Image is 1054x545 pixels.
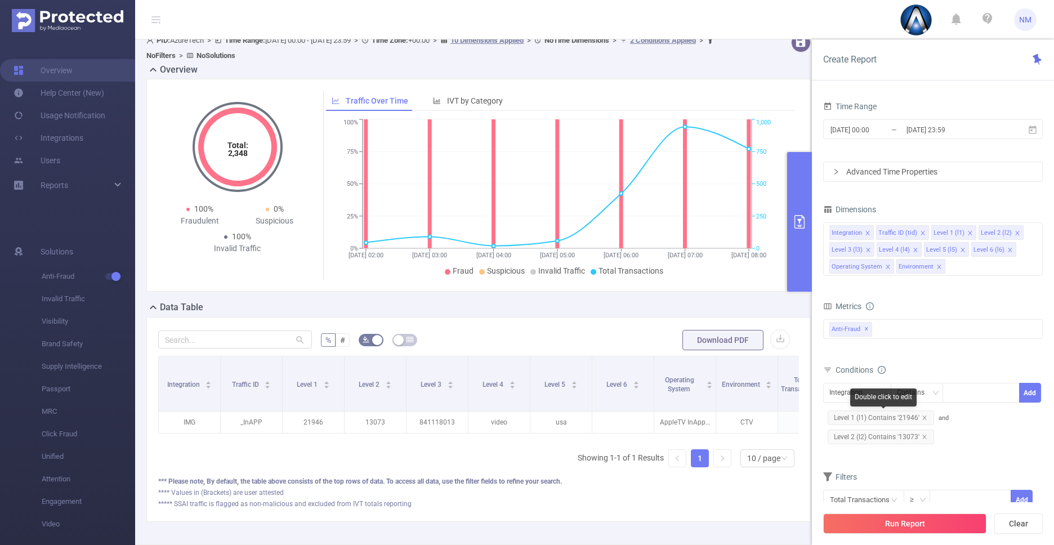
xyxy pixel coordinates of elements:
tspan: [DATE] 07:00 [667,252,702,259]
tspan: 1,000 [756,119,771,127]
i: icon: down [932,390,939,397]
div: Sort [706,379,713,386]
i: icon: close [885,264,891,271]
i: icon: caret-down [633,384,639,387]
i: icon: caret-down [707,384,713,387]
div: Sort [765,379,772,386]
span: Traffic Over Time [346,96,408,105]
span: Invalid Traffic [42,288,135,310]
tspan: [DATE] 03:00 [412,252,447,259]
span: Passport [42,378,135,400]
button: Run Report [823,513,986,534]
input: Search... [158,330,312,349]
span: Solutions [41,240,73,263]
li: Environment [896,259,945,274]
i: icon: caret-down [385,384,391,387]
span: 0% [274,204,284,213]
p: 2,348 [778,412,839,433]
span: Anti-Fraud [42,265,135,288]
li: Traffic ID (tid) [876,225,929,240]
span: Engagement [42,490,135,513]
i: icon: right [719,455,726,462]
div: Traffic ID (tid) [878,226,917,240]
i: icon: close [913,247,918,254]
i: icon: caret-up [323,379,329,383]
div: Sort [264,379,271,386]
tspan: 0 [756,245,760,252]
div: Integration [832,226,862,240]
i: icon: caret-down [509,384,515,387]
i: icon: line-chart [332,97,340,105]
a: 1 [691,450,708,467]
i: icon: down [781,455,788,463]
input: End date [905,122,997,137]
input: Start date [829,122,921,137]
button: Add [1019,383,1041,403]
i: icon: close [1015,230,1020,237]
a: Help Center (New) [14,82,104,104]
div: Level 5 (l5) [926,243,957,257]
i: icon: caret-down [323,384,329,387]
p: CTV [716,412,778,433]
p: IMG [159,412,220,433]
i: icon: caret-up [707,379,713,383]
span: Level 6 [606,381,629,388]
li: Next Page [713,449,731,467]
span: Filters [823,472,857,481]
tspan: 75% [347,148,358,155]
i: icon: caret-down [206,384,212,387]
i: icon: close [922,415,927,421]
tspan: 100% [343,119,358,127]
span: Level 2 (l2) Contains '13073' [828,430,934,444]
i: icon: caret-down [265,384,271,387]
p: 13073 [345,412,406,433]
div: Operating System [832,260,882,274]
tspan: 250 [756,213,766,220]
span: Fraud [453,266,474,275]
p: AppleTV InApp (CTV) [654,412,716,433]
u: 2 Conditions Applied [630,36,696,44]
i: icon: caret-down [766,384,772,387]
span: Attention [42,468,135,490]
b: PID: [157,36,170,44]
div: Level 6 (l6) [973,243,1004,257]
span: > [430,36,440,44]
i: icon: close [920,230,926,237]
b: Time Zone: [372,36,408,44]
span: Time Range [823,102,877,111]
div: Fraudulent [163,215,238,227]
div: Sort [571,379,578,386]
i: icon: caret-up [206,379,212,383]
i: icon: down [919,497,926,504]
span: Video [42,513,135,535]
span: > [609,36,620,44]
i: icon: close [960,247,966,254]
li: Level 4 (l4) [877,242,922,257]
div: Sort [205,379,212,386]
div: *** Please note, By default, the table above consists of the top rows of data. To access all data... [158,476,799,486]
tspan: 50% [347,181,358,188]
p: _InAPP [221,412,282,433]
span: Unified [42,445,135,468]
h2: Data Table [160,301,203,314]
i: icon: caret-up [571,379,577,383]
tspan: 0% [350,245,358,252]
tspan: 750 [756,148,766,155]
i: icon: bg-colors [363,336,369,343]
p: 841118013 [407,412,468,433]
span: Reports [41,181,68,190]
span: NM [1019,8,1031,31]
span: Anti-Fraud [829,322,872,337]
span: Conditions [836,365,886,374]
div: Level 4 (l4) [879,243,910,257]
span: Click Fraud [42,423,135,445]
u: 10 Dimensions Applied [450,36,524,44]
span: Suspicious [487,266,525,275]
p: 21946 [283,412,344,433]
i: icon: caret-up [265,379,271,383]
span: ✕ [864,323,869,336]
i: icon: caret-up [509,379,515,383]
i: icon: close [967,230,973,237]
span: Level 5 [544,381,567,388]
b: No Solutions [196,51,235,60]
